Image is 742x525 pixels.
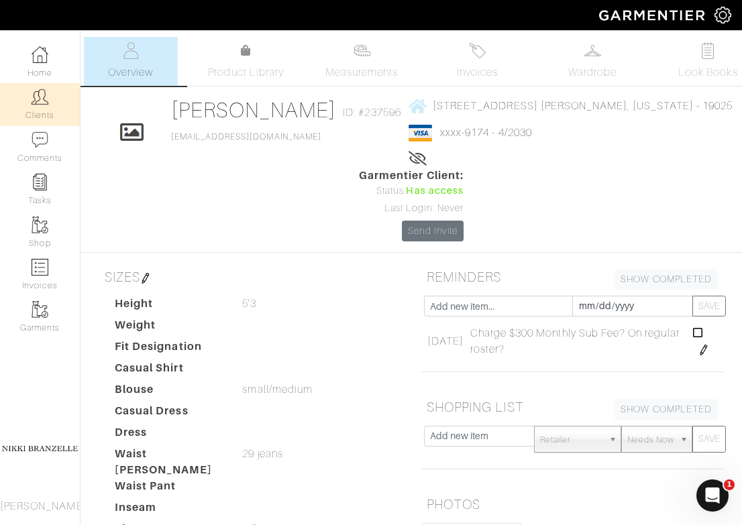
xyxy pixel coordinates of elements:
[325,64,399,80] span: Measurements
[421,264,723,290] h5: REMINDERS
[440,127,532,139] a: xxxx-9174 - 4/2030
[424,426,535,447] input: Add new item
[698,345,709,355] img: pen-cf24a1663064a2ec1b9c1bd2387e9de7a2fa800b781884d57f21acf72779bad2.png
[584,42,601,59] img: wardrobe-487a4870c1b7c33e795ec22d11cfc2ed9d08956e64fb3008fe2437562e282088.svg
[421,491,723,518] h5: PHOTOS
[469,42,486,59] img: orders-27d20c2124de7fd6de4e0e44c1d41de31381a507db9b33961299e4e07d508b8c.svg
[430,37,524,86] a: Invoices
[105,382,232,403] dt: Blouse
[105,446,232,478] dt: Waist [PERSON_NAME]
[105,478,232,500] dt: Waist Pant
[359,168,464,184] span: Garmentier Client:
[545,37,639,86] a: Wardrobe
[99,264,401,290] h5: SIZES
[171,98,337,122] a: [PERSON_NAME]
[457,64,498,80] span: Invoices
[359,201,464,216] div: Last Login: Never
[692,296,726,316] button: SAVE
[568,64,617,80] span: Wardrobe
[692,426,726,453] button: SAVE
[122,42,139,59] img: basicinfo-40fd8af6dae0f16599ec9e87c0ef1c0a1fdea2edbe929e3d69a839185d80c458.svg
[470,325,687,357] span: Charge $300 Monthly Sub Fee? On regular roster?
[32,217,48,233] img: garments-icon-b7da505a4dc4fd61783c78ac3ca0ef83fa9d6f193b1c9dc38574b1d14d53ca28.png
[615,269,718,290] a: SHOW COMPLETED
[315,37,409,86] a: Measurements
[627,426,674,453] span: Needs Now
[32,131,48,148] img: comment-icon-a0a6a9ef722e966f86d9cbdc48e553b5cf19dbc54f86b18d962a5391bc8f6eb6.png
[105,296,232,317] dt: Height
[242,296,256,312] span: 5'3
[421,394,723,420] h5: SHOPPING LIST
[105,339,232,360] dt: Fit Designation
[409,125,432,141] img: visa-934b35602734be37eb7d5d7e5dbcd2044c359bf20a24dc3361ca3fa54326a8a7.png
[32,89,48,105] img: clients-icon-6bae9207a08558b7cb47a8932f037763ab4055f8c8b6bfacd5dc20c3e0201464.png
[105,360,232,382] dt: Casual Shirt
[700,42,717,59] img: todo-9ac3debb85659649dc8f770b8b6100bb5dab4b48dedcbae339e5042a72dfd3cc.svg
[84,37,178,86] a: Overview
[32,46,48,63] img: dashboard-icon-dbcd8f5a0b271acd01030246c82b418ddd0df26cd7fceb0bd07c9910d44c42f6.png
[105,317,232,339] dt: Weight
[199,43,293,80] a: Product Library
[540,426,603,453] span: Retailer
[32,259,48,276] img: orders-icon-0abe47150d42831381b5fb84f609e132dff9fe21cb692f30cb5eec754e2cba89.png
[242,382,313,398] span: small/medium
[592,3,714,27] img: garmentier-logo-header-white-b43fb05a5012e4ada735d5af1a66efaba907eab6374d6393d1fbf88cb4ef424d.png
[32,301,48,318] img: garments-icon-b7da505a4dc4fd61783c78ac3ca0ef83fa9d6f193b1c9dc38574b1d14d53ca28.png
[433,100,733,112] span: [STREET_ADDRESS] [PERSON_NAME], [US_STATE] - 19025
[424,296,573,316] input: Add new item...
[343,105,401,121] span: ID: #237596
[242,446,282,462] span: 29 jeans
[105,424,232,446] dt: Dress
[427,333,464,349] span: [DATE]
[696,479,729,512] iframe: Intercom live chat
[724,479,735,490] span: 1
[359,184,464,198] div: Status:
[678,64,738,80] span: Look Books
[406,184,464,198] span: Has access
[409,97,733,114] a: [STREET_ADDRESS] [PERSON_NAME], [US_STATE] - 19025
[171,132,321,141] a: [EMAIL_ADDRESS][DOMAIN_NAME]
[108,64,153,80] span: Overview
[402,221,464,241] a: Send Invite
[32,174,48,190] img: reminder-icon-8004d30b9f0a5d33ae49ab947aed9ed385cf756f9e5892f1edd6e32f2345188e.png
[105,500,232,521] dt: Inseam
[714,7,731,23] img: gear-icon-white-bd11855cb880d31180b6d7d6211b90ccbf57a29d726f0c71d8c61bd08dd39cc2.png
[105,403,232,424] dt: Casual Dress
[615,399,718,420] a: SHOW COMPLETED
[208,64,284,80] span: Product Library
[140,273,151,284] img: pen-cf24a1663064a2ec1b9c1bd2387e9de7a2fa800b781884d57f21acf72779bad2.png
[354,42,370,59] img: measurements-466bbee1fd09ba9460f595b01e5d73f9e2bff037440d3c8f018324cb6cdf7a4a.svg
